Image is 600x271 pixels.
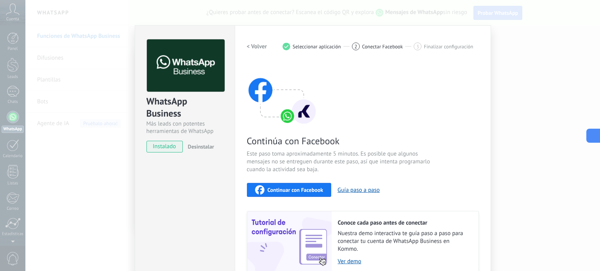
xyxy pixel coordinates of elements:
[354,43,357,50] span: 2
[147,39,225,92] img: logo_main.png
[247,43,267,50] h2: < Volver
[146,95,223,120] div: WhatsApp Business
[247,183,332,197] button: Continuar con Facebook
[147,141,182,152] span: instalado
[188,143,214,150] span: Desinstalar
[293,44,341,50] span: Seleccionar aplicación
[247,150,433,174] span: Este paso toma aproximadamente 5 minutos. Es posible que algunos mensajes no se entreguen durante...
[247,39,267,53] button: < Volver
[338,230,471,253] span: Nuestra demo interactiva te guía paso a paso para conectar tu cuenta de WhatsApp Business en Kommo.
[247,135,433,147] span: Continúa con Facebook
[337,186,380,194] button: Guía paso a paso
[146,120,223,135] div: Más leads con potentes herramientas de WhatsApp
[362,44,403,50] span: Conectar Facebook
[338,219,471,227] h2: Conoce cada paso antes de conectar
[338,258,471,265] a: Ver demo
[185,141,214,152] button: Desinstalar
[268,187,323,193] span: Continuar con Facebook
[424,44,473,50] span: Finalizar configuración
[247,63,317,125] img: connect with facebook
[416,43,419,50] span: 3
